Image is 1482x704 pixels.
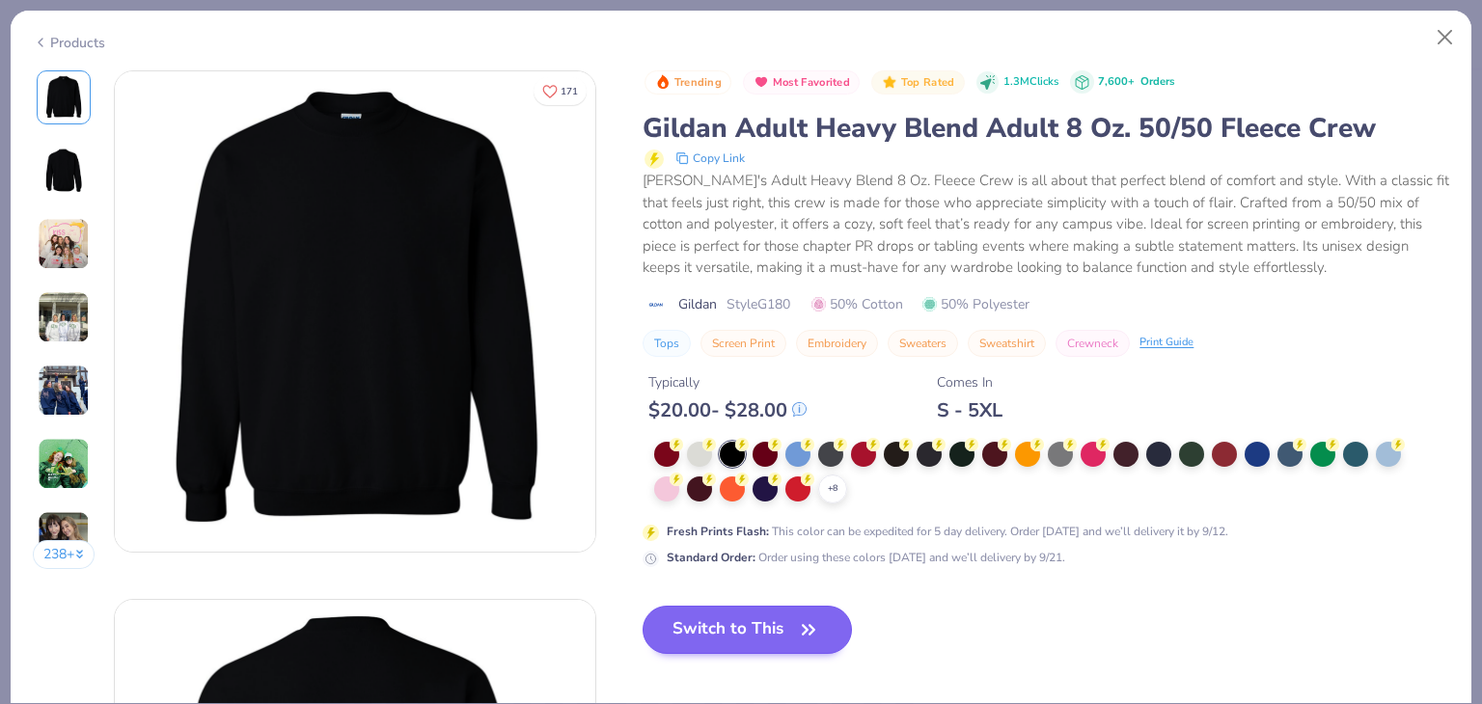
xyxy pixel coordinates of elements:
[643,297,669,312] img: brand logo
[667,549,1065,566] div: Order using these colors [DATE] and we’ll delivery by 9/21.
[670,147,751,170] button: copy to clipboard
[655,74,671,90] img: Trending sort
[937,398,1002,422] div: S - 5XL
[33,33,105,53] div: Products
[645,70,731,95] button: Badge Button
[38,438,90,490] img: User generated content
[115,71,595,552] img: Front
[41,74,87,121] img: Front
[561,87,578,96] span: 171
[1003,74,1058,91] span: 1.3M Clicks
[882,74,897,90] img: Top Rated sort
[1140,74,1174,89] span: Orders
[38,291,90,343] img: User generated content
[968,330,1046,357] button: Sweatshirt
[643,606,852,654] button: Switch to This
[38,218,90,270] img: User generated content
[667,524,769,539] strong: Fresh Prints Flash :
[643,110,1449,147] div: Gildan Adult Heavy Blend Adult 8 Oz. 50/50 Fleece Crew
[700,330,786,357] button: Screen Print
[937,372,1002,393] div: Comes In
[796,330,878,357] button: Embroidery
[643,170,1449,279] div: [PERSON_NAME]'s Adult Heavy Blend 8 Oz. Fleece Crew is all about that perfect blend of comfort an...
[41,148,87,194] img: Back
[888,330,958,357] button: Sweaters
[1427,19,1464,56] button: Close
[648,372,807,393] div: Typically
[922,294,1029,314] span: 50% Polyester
[667,523,1228,540] div: This color can be expedited for 5 day delivery. Order [DATE] and we’ll delivery it by 9/12.
[648,398,807,422] div: $ 20.00 - $ 28.00
[643,330,691,357] button: Tops
[674,77,722,88] span: Trending
[33,540,96,569] button: 238+
[811,294,903,314] span: 50% Cotton
[678,294,717,314] span: Gildan
[773,77,850,88] span: Most Favorited
[1098,74,1174,91] div: 7,600+
[1139,335,1194,351] div: Print Guide
[754,74,769,90] img: Most Favorited sort
[828,482,837,496] span: + 8
[534,77,587,105] button: Like
[901,77,955,88] span: Top Rated
[667,550,755,565] strong: Standard Order :
[38,511,90,563] img: User generated content
[743,70,860,95] button: Badge Button
[871,70,964,95] button: Badge Button
[38,365,90,417] img: User generated content
[1056,330,1130,357] button: Crewneck
[727,294,790,314] span: Style G180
